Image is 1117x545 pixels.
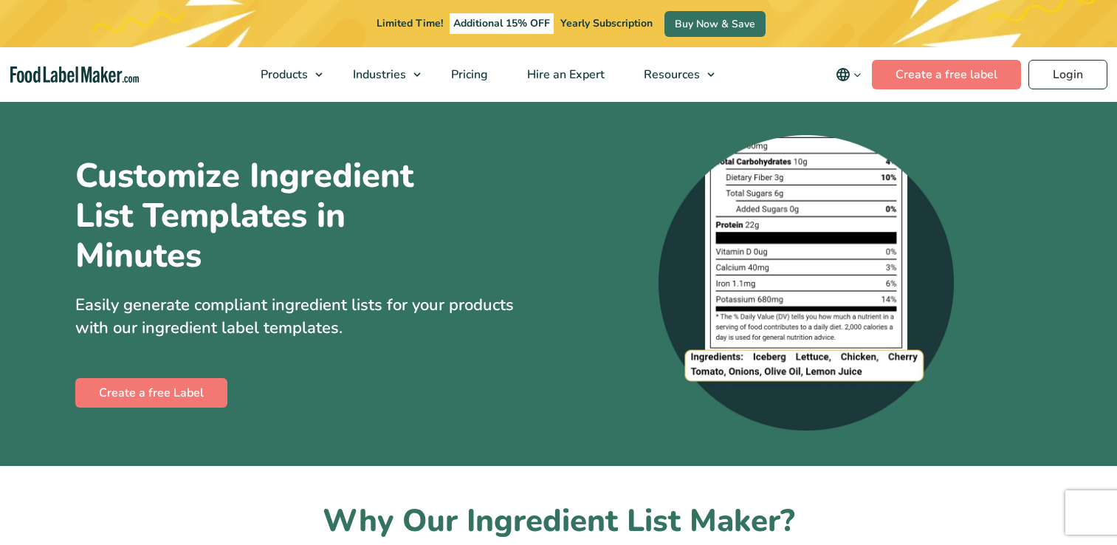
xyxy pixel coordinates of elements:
[75,378,227,408] a: Create a free Label
[447,66,489,83] span: Pricing
[241,47,330,102] a: Products
[639,66,701,83] span: Resources
[664,11,766,37] a: Buy Now & Save
[432,47,504,102] a: Pricing
[75,294,548,340] p: Easily generate compliant ingredient lists for your products with our ingredient label templates.
[523,66,606,83] span: Hire an Expert
[560,16,653,30] span: Yearly Subscription
[1028,60,1107,89] a: Login
[508,47,621,102] a: Hire an Expert
[872,60,1021,89] a: Create a free label
[625,47,722,102] a: Resources
[659,135,954,431] img: A zoomed-in screenshot of an ingredient list at the bottom of a nutrition label.
[377,16,443,30] span: Limited Time!
[450,13,554,34] span: Additional 15% OFF
[334,47,428,102] a: Industries
[256,66,309,83] span: Products
[348,66,408,83] span: Industries
[75,501,1042,542] h2: Why Our Ingredient List Maker?
[75,156,474,276] h1: Customize Ingredient List Templates in Minutes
